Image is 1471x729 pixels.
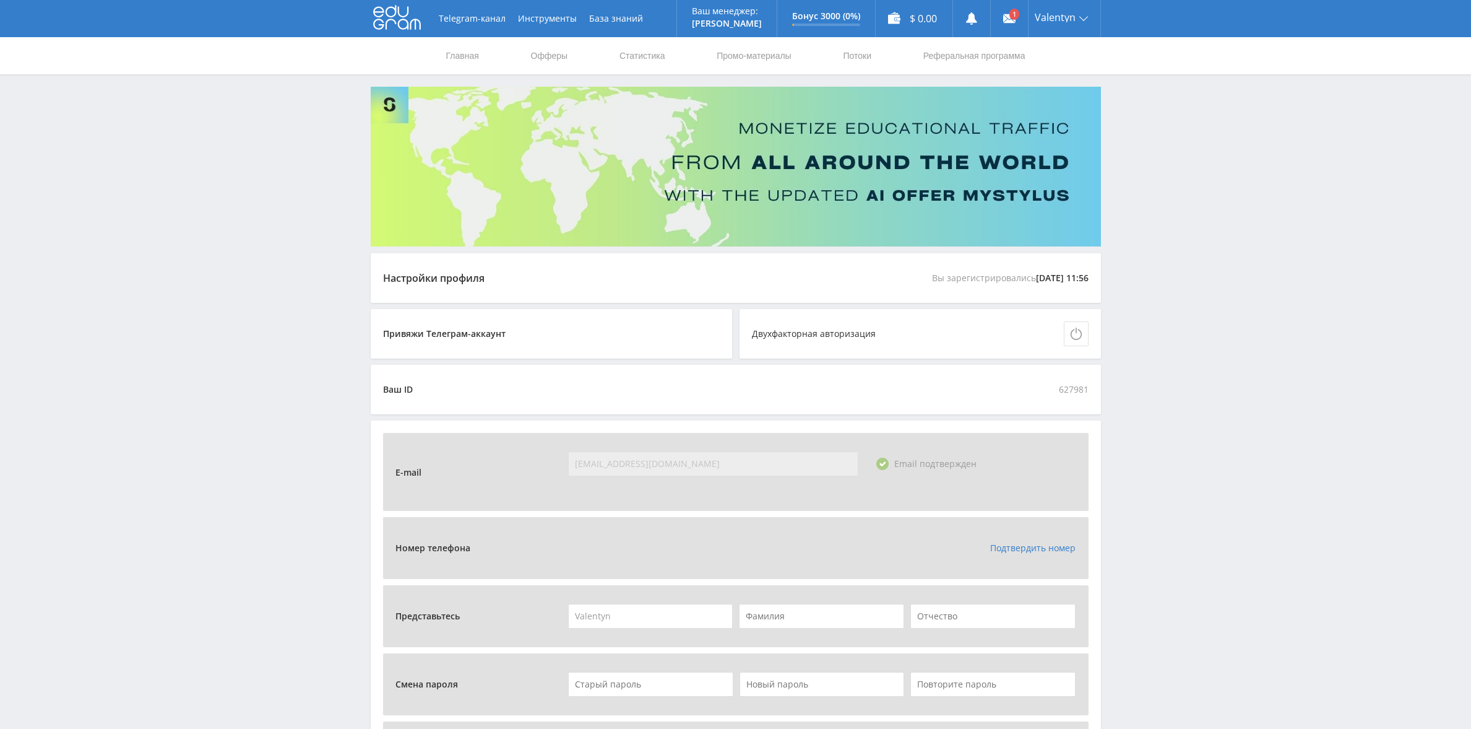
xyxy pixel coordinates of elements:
a: Офферы [530,37,569,74]
a: Статистика [618,37,666,74]
span: E-mail [395,460,428,485]
span: [DATE] 11:56 [1036,266,1089,290]
input: Старый пароль [568,672,733,697]
a: Подтвердить номер [990,542,1076,554]
a: Реферальная программа [922,37,1027,74]
p: Ваш менеджер: [692,6,762,16]
span: 627981 [1059,377,1089,402]
input: Отчество [910,604,1076,629]
input: Новый пароль [740,672,905,697]
img: Banner [371,87,1101,247]
span: Номер телефона [395,536,477,561]
div: Настройки профиля [383,273,485,284]
span: Email подтвержден [894,458,977,469]
input: Фамилия [739,604,904,629]
p: Бонус 3000 (0%) [792,11,860,21]
span: Привяжи Телеграм-аккаунт [383,321,512,346]
div: Ваш ID [383,385,413,395]
span: Valentyn [1035,12,1076,22]
p: [PERSON_NAME] [692,19,762,28]
a: Главная [445,37,480,74]
div: Двухфакторная авторизация [752,329,876,339]
a: Промо-материалы [715,37,792,74]
a: Потоки [842,37,873,74]
span: Представьтесь [395,604,466,629]
span: Вы зарегистрировались [932,266,1089,290]
input: Повторите пароль [910,672,1076,697]
span: Смена пароля [395,672,464,697]
input: Имя [568,604,733,629]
